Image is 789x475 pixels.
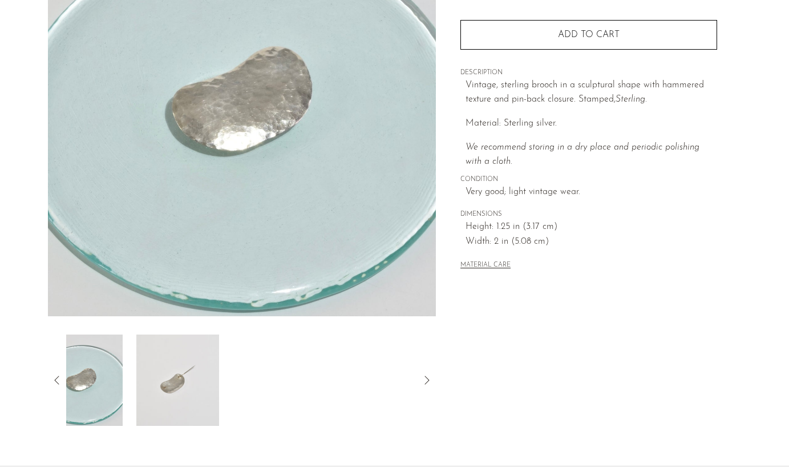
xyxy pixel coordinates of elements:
i: We recommend storing in a dry place and periodic polishing with a cloth. [466,143,699,167]
span: CONDITION [460,175,717,185]
button: MATERIAL CARE [460,261,511,270]
span: Very good; light vintage wear. [466,185,717,200]
img: Sterling Hammered Brooch [40,335,123,426]
span: Add to cart [558,30,620,39]
p: Vintage, sterling brooch in a sculptural shape with hammered texture and pin-back closure. Stamped, [466,78,717,107]
p: Material: Sterling silver. [466,116,717,131]
em: Sterling. [616,95,647,104]
span: Height: 1.25 in (3.17 cm) [466,220,717,235]
img: Sterling Hammered Brooch [136,335,219,426]
span: DESCRIPTION [460,68,717,78]
span: DIMENSIONS [460,210,717,220]
button: Add to cart [460,20,717,50]
span: Width: 2 in (5.08 cm) [466,235,717,249]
